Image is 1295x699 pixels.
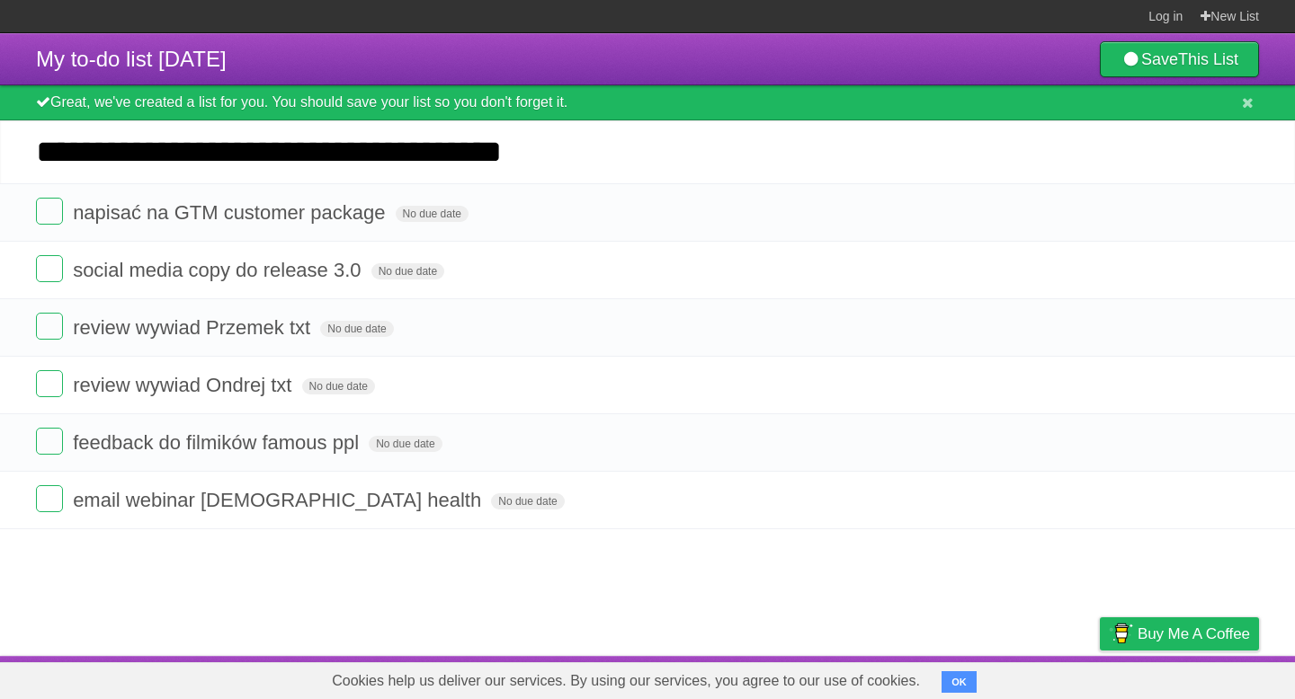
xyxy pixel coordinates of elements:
label: Done [36,198,63,225]
span: No due date [369,436,442,452]
span: No due date [302,378,375,394]
span: My to-do list [DATE] [36,47,227,71]
a: About [861,660,898,695]
a: SaveThis List [1100,41,1259,77]
img: Buy me a coffee [1109,618,1133,649]
button: OK [942,671,977,693]
span: napisać na GTM customer package [73,201,389,224]
span: No due date [491,493,564,509]
span: No due date [396,206,469,222]
span: review wywiad Ondrej txt [73,374,296,396]
span: feedback do filmików famous ppl [73,431,363,454]
span: email webinar [DEMOGRAPHIC_DATA] health [73,489,486,511]
a: Developers [920,660,993,695]
span: No due date [371,263,444,279]
label: Done [36,370,63,397]
span: social media copy do release 3.0 [73,259,365,281]
a: Suggest a feature [1146,660,1259,695]
a: Terms [1015,660,1055,695]
span: Buy me a coffee [1138,618,1250,650]
span: Cookies help us deliver our services. By using our services, you agree to our use of cookies. [314,663,938,699]
label: Done [36,428,63,455]
b: This List [1178,50,1238,68]
label: Done [36,485,63,512]
span: No due date [320,321,393,337]
label: Done [36,255,63,282]
span: review wywiad Przemek txt [73,316,315,339]
a: Buy me a coffee [1100,617,1259,650]
label: Done [36,313,63,340]
a: Privacy [1076,660,1123,695]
